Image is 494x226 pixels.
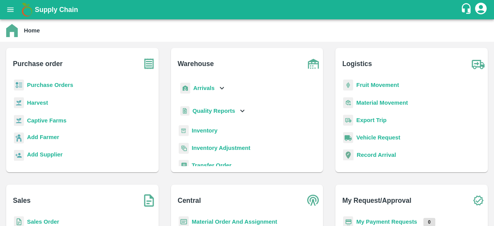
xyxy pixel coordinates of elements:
[13,58,63,69] b: Purchase order
[179,143,189,154] img: inventory
[304,54,323,73] img: warehouse
[343,150,354,160] img: recordArrival
[193,108,235,114] b: Quality Reports
[179,125,189,136] img: whInventory
[139,191,159,210] img: soSales
[356,100,408,106] a: Material Movement
[356,117,386,123] a: Export Trip
[14,150,24,161] img: supplier
[24,27,40,34] b: Home
[179,80,227,97] div: Arrivals
[469,191,488,210] img: check
[14,80,24,91] img: reciept
[2,1,19,19] button: open drawer
[19,2,35,17] img: logo
[460,3,474,17] div: customer-support
[192,127,218,134] a: Inventory
[342,58,372,69] b: Logistics
[180,106,189,116] img: qualityReport
[179,160,189,171] img: whTransfer
[35,4,460,15] a: Supply Chain
[27,117,66,124] a: Captive Farms
[27,82,73,88] a: Purchase Orders
[6,24,18,37] img: home
[27,100,48,106] a: Harvest
[27,134,59,140] b: Add Farmer
[178,58,214,69] b: Warehouse
[304,191,323,210] img: central
[356,219,417,225] a: My Payment Requests
[179,103,247,119] div: Quality Reports
[27,219,59,225] a: Sales Order
[469,54,488,73] img: truck
[342,195,411,206] b: My Request/Approval
[193,85,215,91] b: Arrivals
[27,150,63,161] a: Add Supplier
[343,115,353,126] img: delivery
[192,162,232,168] a: Transfer Order
[192,145,250,151] a: Inventory Adjustment
[14,115,24,126] img: harvest
[343,132,353,143] img: vehicle
[27,133,59,143] a: Add Farmer
[343,97,353,109] img: material
[14,97,24,109] img: harvest
[343,80,353,91] img: fruit
[27,151,63,158] b: Add Supplier
[139,54,159,73] img: purchase
[356,134,400,141] a: Vehicle Request
[357,152,396,158] a: Record Arrival
[35,6,78,14] b: Supply Chain
[356,82,399,88] a: Fruit Movement
[180,83,190,94] img: whArrival
[13,195,31,206] b: Sales
[192,219,277,225] a: Material Order And Assignment
[474,2,488,18] div: account of current user
[178,195,201,206] b: Central
[14,133,24,144] img: farmer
